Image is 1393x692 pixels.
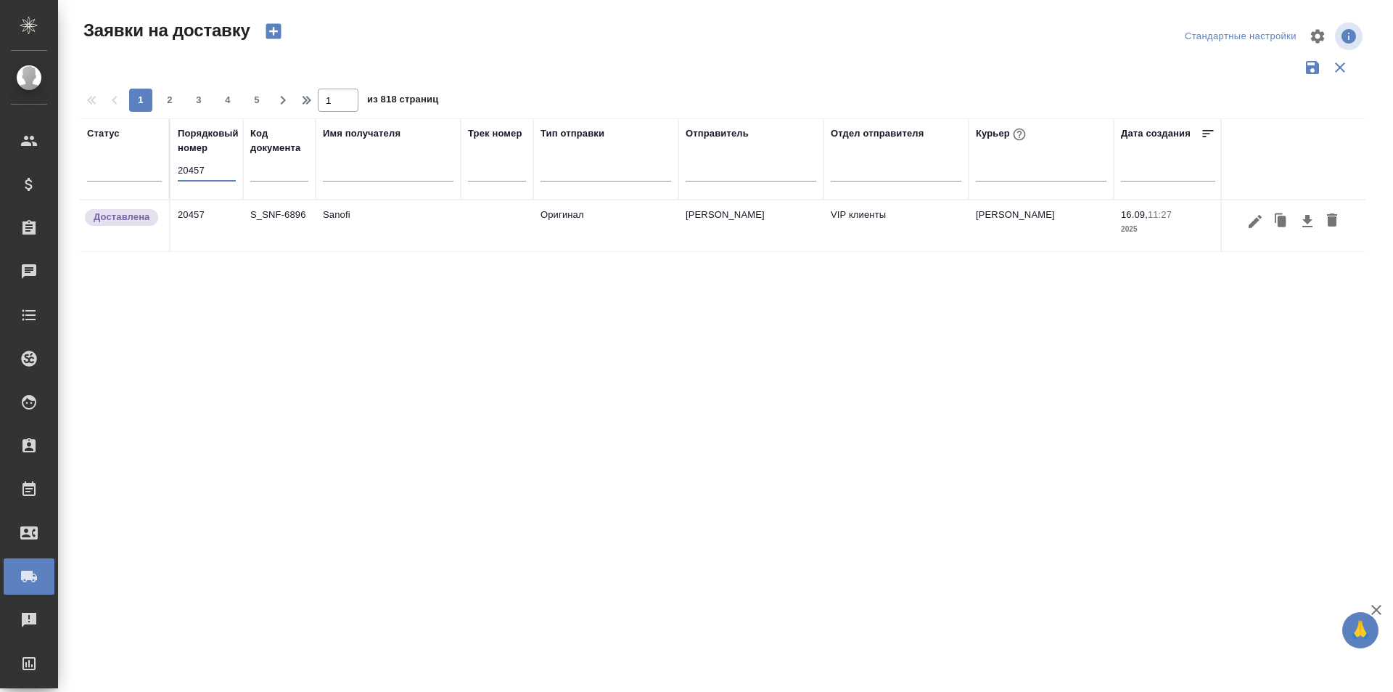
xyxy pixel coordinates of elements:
td: [PERSON_NAME] [678,200,823,251]
div: Тип отправки [541,126,604,141]
p: 2025 [1121,222,1215,237]
p: Доставлена [94,210,149,224]
div: Отдел отправителя [831,126,924,141]
div: Отправитель [686,126,749,141]
button: Редактировать [1243,208,1267,235]
div: Трек номер [468,126,522,141]
p: 16.09, [1121,209,1148,220]
span: из 818 страниц [367,91,438,112]
span: Заявки на доставку [80,19,250,42]
button: Сбросить фильтры [1326,54,1354,81]
td: S_SNF-6896 [243,200,316,251]
td: VIP клиенты [823,200,969,251]
span: 4 [216,93,239,107]
button: Сохранить фильтры [1299,54,1326,81]
span: 🙏 [1348,615,1373,646]
div: Код документа [250,126,308,155]
td: Sanofi [316,200,461,251]
div: Документы доставлены, фактическая дата доставки проставиться автоматически [83,208,162,227]
span: 2 [158,93,181,107]
button: 5 [245,89,268,112]
span: 5 [245,93,268,107]
button: Создать [256,19,291,44]
span: Настроить таблицу [1300,19,1335,54]
span: 3 [187,93,210,107]
button: 3 [187,89,210,112]
div: Порядковый номер [178,126,239,155]
span: Посмотреть информацию [1335,23,1365,50]
button: 🙏 [1342,612,1378,648]
div: Курьер [976,125,1029,144]
p: 11:27 [1148,209,1172,220]
button: Удалить [1320,208,1344,235]
button: 4 [216,89,239,112]
div: Статус [87,126,120,141]
td: Оригинал [533,200,678,251]
td: [PERSON_NAME] [969,200,1114,251]
td: 20457 [170,200,243,251]
button: 2 [158,89,181,112]
button: Скачать [1295,208,1320,235]
button: При выборе курьера статус заявки автоматически поменяется на «Принята» [1010,125,1029,144]
div: split button [1181,25,1300,48]
div: Дата создания [1121,126,1191,141]
div: Имя получателя [323,126,400,141]
button: Клонировать [1267,208,1295,235]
